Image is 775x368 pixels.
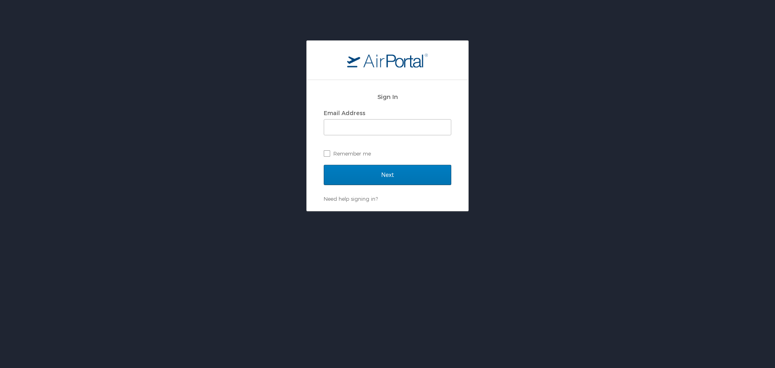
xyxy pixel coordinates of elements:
label: Email Address [324,109,365,116]
label: Remember me [324,147,451,160]
input: Next [324,165,451,185]
a: Need help signing in? [324,196,378,202]
h2: Sign In [324,92,451,101]
img: logo [347,53,428,67]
